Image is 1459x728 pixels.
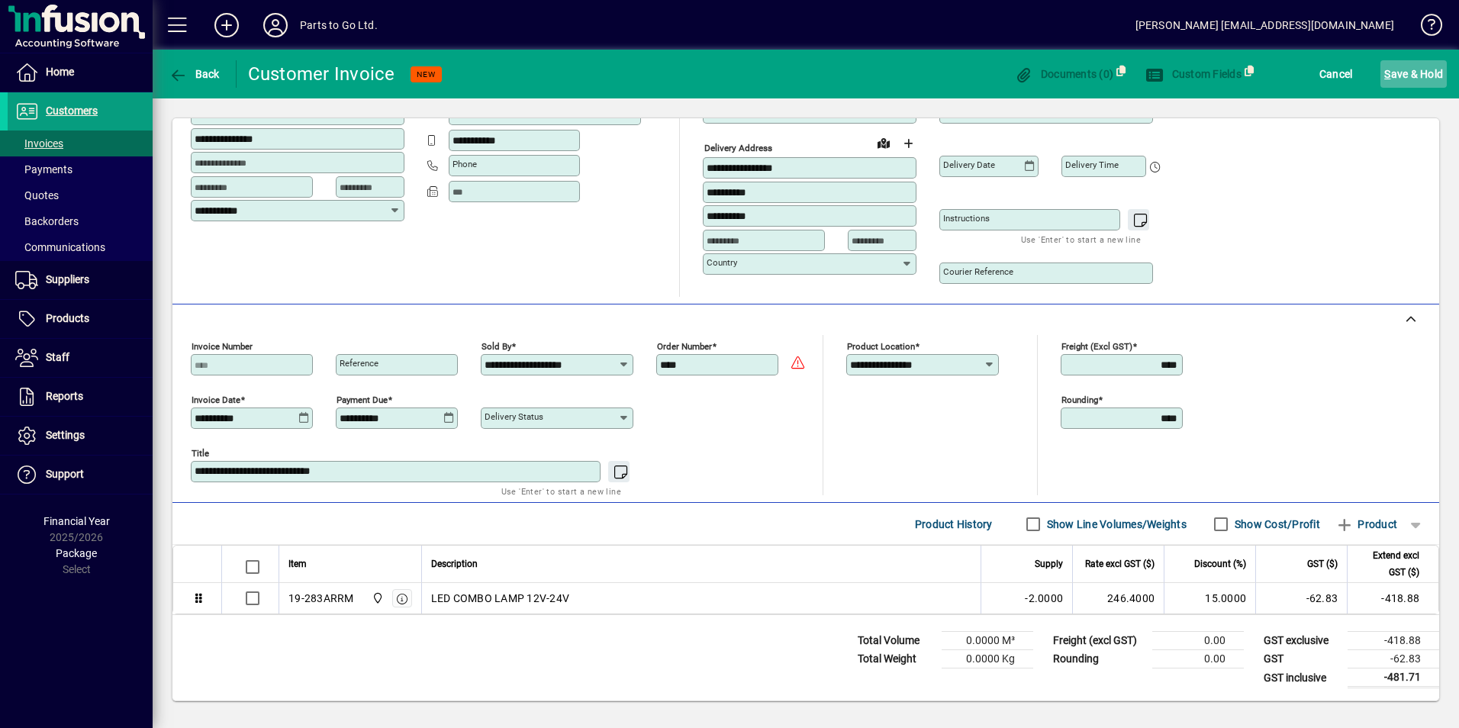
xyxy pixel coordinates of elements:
[896,131,920,156] button: Choose address
[368,590,385,607] span: DAE - Bulk Store
[192,341,253,352] mat-label: Invoice number
[453,159,477,169] mat-label: Phone
[192,395,240,405] mat-label: Invoice date
[943,159,995,170] mat-label: Delivery date
[1409,3,1440,53] a: Knowledge Base
[192,448,209,459] mat-label: Title
[850,632,942,650] td: Total Volume
[8,208,153,234] a: Backorders
[1357,547,1419,581] span: Extend excl GST ($)
[8,417,153,455] a: Settings
[15,189,59,201] span: Quotes
[943,213,990,224] mat-label: Instructions
[1065,159,1119,170] mat-label: Delivery time
[248,62,395,86] div: Customer Invoice
[46,66,74,78] span: Home
[1044,517,1187,532] label: Show Line Volumes/Weights
[46,468,84,480] span: Support
[1255,583,1347,614] td: -62.83
[8,234,153,260] a: Communications
[8,156,153,182] a: Payments
[431,556,478,572] span: Description
[485,411,543,422] mat-label: Delivery status
[943,266,1013,277] mat-label: Courier Reference
[1256,668,1348,688] td: GST inclusive
[1152,632,1244,650] td: 0.00
[482,341,511,352] mat-label: Sold by
[46,105,98,117] span: Customers
[909,511,999,538] button: Product History
[8,261,153,299] a: Suppliers
[1145,68,1242,80] span: Custom Fields
[871,130,896,155] a: View on map
[288,556,307,572] span: Item
[1380,60,1447,88] button: Save & Hold
[1256,650,1348,668] td: GST
[1014,68,1113,80] span: Documents (0)
[8,339,153,377] a: Staff
[850,650,942,668] td: Total Weight
[43,515,110,527] span: Financial Year
[417,69,436,79] span: NEW
[46,429,85,441] span: Settings
[153,60,237,88] app-page-header-button: Back
[8,456,153,494] a: Support
[1328,511,1405,538] button: Product
[707,257,737,268] mat-label: Country
[169,68,220,80] span: Back
[1010,60,1117,88] button: Documents (0)
[337,395,388,405] mat-label: Payment due
[300,13,378,37] div: Parts to Go Ltd.
[8,53,153,92] a: Home
[847,341,915,352] mat-label: Product location
[1045,632,1152,650] td: Freight (excl GST)
[501,482,621,500] mat-hint: Use 'Enter' to start a new line
[1256,632,1348,650] td: GST exclusive
[1316,60,1357,88] button: Cancel
[1082,591,1155,606] div: 246.4000
[657,341,712,352] mat-label: Order number
[8,130,153,156] a: Invoices
[15,215,79,227] span: Backorders
[915,512,993,536] span: Product History
[15,241,105,253] span: Communications
[46,273,89,285] span: Suppliers
[15,137,63,150] span: Invoices
[1348,650,1439,668] td: -62.83
[46,312,89,324] span: Products
[1347,583,1438,614] td: -418.88
[1164,583,1255,614] td: 15.0000
[1348,668,1439,688] td: -481.71
[1061,341,1132,352] mat-label: Freight (excl GST)
[8,300,153,338] a: Products
[1194,556,1246,572] span: Discount (%)
[251,11,300,39] button: Profile
[1152,650,1244,668] td: 0.00
[1021,230,1141,248] mat-hint: Use 'Enter' to start a new line
[1232,517,1320,532] label: Show Cost/Profit
[1135,13,1394,37] div: [PERSON_NAME] [EMAIL_ADDRESS][DOMAIN_NAME]
[1142,60,1245,88] button: Custom Fields
[1035,556,1063,572] span: Supply
[1061,395,1098,405] mat-label: Rounding
[340,358,378,369] mat-label: Reference
[46,390,83,402] span: Reports
[1045,650,1152,668] td: Rounding
[56,547,97,559] span: Package
[1307,556,1338,572] span: GST ($)
[1384,68,1390,80] span: S
[942,650,1033,668] td: 0.0000 Kg
[288,591,354,606] div: 19-283ARRM
[8,182,153,208] a: Quotes
[1384,62,1443,86] span: ave & Hold
[1335,512,1397,536] span: Product
[942,632,1033,650] td: 0.0000 M³
[1085,556,1155,572] span: Rate excl GST ($)
[1025,591,1063,606] span: -2.0000
[15,163,72,176] span: Payments
[202,11,251,39] button: Add
[1319,62,1353,86] span: Cancel
[8,378,153,416] a: Reports
[165,60,224,88] button: Back
[431,591,570,606] span: LED COMBO LAMP 12V-24V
